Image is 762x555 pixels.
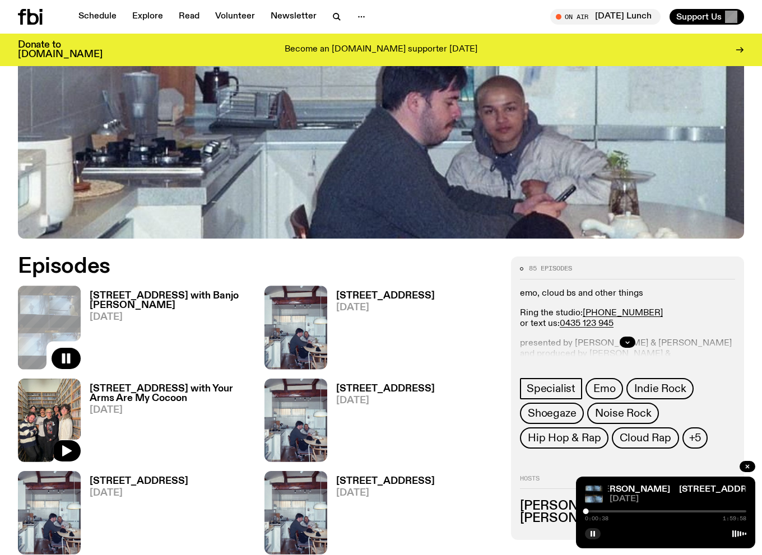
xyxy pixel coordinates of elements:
a: [STREET_ADDRESS][DATE] [327,384,435,462]
span: [DATE] [336,396,435,405]
span: Emo [593,383,615,395]
span: [DATE] [336,303,435,313]
a: Specialist [520,378,582,399]
h3: [STREET_ADDRESS] [336,291,435,301]
a: Cloud Rap [612,427,679,449]
span: Specialist [527,383,575,395]
img: Pat sits at a dining table with his profile facing the camera. Rhea sits to his left facing the c... [264,286,327,369]
a: [STREET_ADDRESS] with Banjo [PERSON_NAME][DATE] [81,291,251,369]
h3: [STREET_ADDRESS] with Banjo [PERSON_NAME] [90,291,251,310]
span: Support Us [676,12,722,22]
a: Schedule [72,9,123,25]
h3: [STREET_ADDRESS] [90,477,188,486]
a: Volunteer [208,9,262,25]
a: [STREET_ADDRESS] with Banjo [PERSON_NAME] [462,485,670,494]
a: [PHONE_NUMBER] [583,309,663,318]
h3: [PERSON_NAME] [520,512,735,525]
a: Emo [586,378,623,399]
p: Ring the studio: or text us: [520,308,735,329]
span: Indie Rock [634,383,686,395]
a: Hip Hop & Rap [520,427,608,449]
button: +5 [682,427,708,449]
h3: [PERSON_NAME] [520,500,735,512]
span: [DATE] [90,488,188,498]
span: Noise Rock [595,407,651,419]
span: 85 episodes [529,265,572,272]
h2: Episodes [18,256,498,277]
img: Artist Your Arms Are My Cocoon in the fbi music library [18,379,81,462]
a: [STREET_ADDRESS] with Your Arms Are My Cocoon[DATE] [81,384,251,462]
button: On Air[DATE] Lunch [550,9,661,25]
a: Indie Rock [626,378,694,399]
span: 0:00:38 [585,516,608,521]
span: +5 [689,432,701,444]
span: [DATE] [90,405,251,415]
p: Become an [DOMAIN_NAME] supporter [DATE] [285,45,477,55]
a: Explore [126,9,170,25]
span: Hip Hop & Rap [528,432,601,444]
a: Read [172,9,206,25]
a: Newsletter [264,9,323,25]
button: Support Us [670,9,744,25]
h3: [STREET_ADDRESS] with Your Arms Are My Cocoon [90,384,251,403]
a: [STREET_ADDRESS][DATE] [327,477,435,554]
span: Shoegaze [528,407,576,419]
h3: Donate to [DOMAIN_NAME] [18,40,103,59]
span: Cloud Rap [620,432,671,444]
a: 0435 123 945 [560,319,614,328]
span: [DATE] [90,313,251,322]
span: 1:59:58 [723,516,746,521]
img: Pat sits at a dining table with his profile facing the camera. Rhea sits to his left facing the c... [18,471,81,554]
a: Shoegaze [520,403,584,424]
a: [STREET_ADDRESS][DATE] [81,477,188,554]
h3: [STREET_ADDRESS] [336,477,435,486]
span: [DATE] [336,488,435,498]
img: Pat sits at a dining table with his profile facing the camera. Rhea sits to his left facing the c... [264,379,327,462]
p: emo, cloud bs and other things [520,288,735,299]
a: [STREET_ADDRESS][DATE] [327,291,435,369]
a: Noise Rock [587,403,659,424]
img: Pat sits at a dining table with his profile facing the camera. Rhea sits to his left facing the c... [264,471,327,554]
h2: Hosts [520,475,735,489]
span: [DATE] [610,495,746,503]
h3: [STREET_ADDRESS] [336,384,435,394]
